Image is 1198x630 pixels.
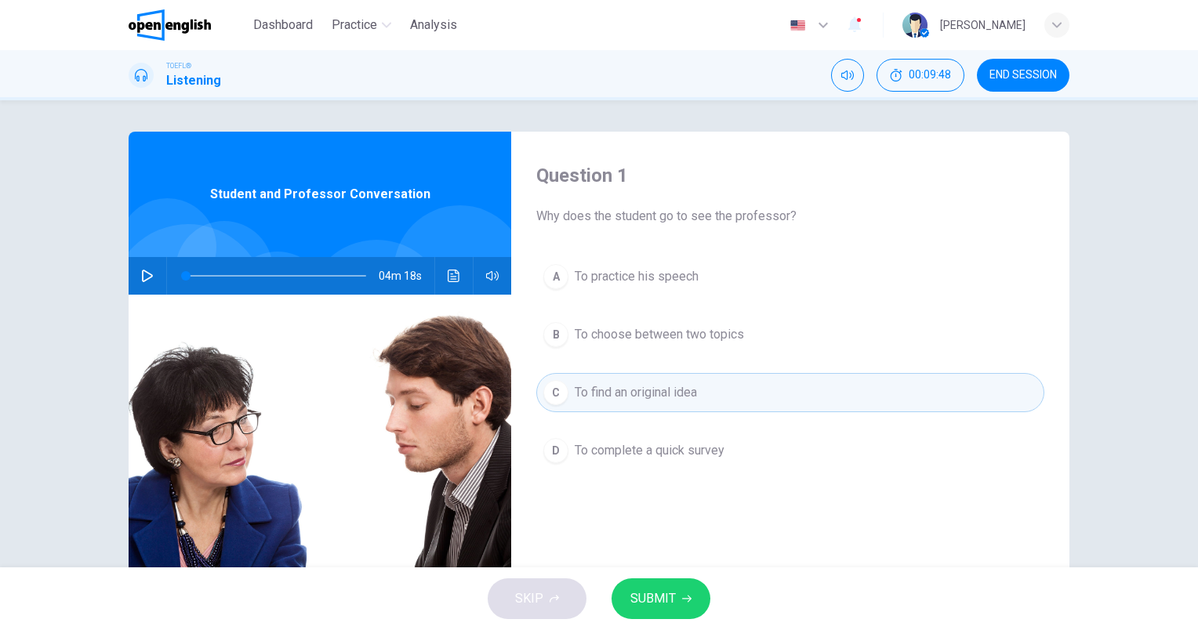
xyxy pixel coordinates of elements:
h1: Listening [166,71,221,90]
button: Click to see the audio transcription [441,257,466,295]
img: Profile picture [902,13,928,38]
button: Analysis [404,11,463,39]
div: C [543,380,568,405]
button: ATo practice his speech [536,257,1044,296]
a: OpenEnglish logo [129,9,247,41]
img: en [788,20,808,31]
button: BTo choose between two topics [536,315,1044,354]
span: 00:09:48 [909,69,951,81]
span: TOEFL® [166,60,191,71]
button: Practice [325,11,398,39]
img: OpenEnglish logo [129,9,211,41]
span: Why does the student go to see the professor? [536,207,1044,226]
span: To practice his speech [575,267,699,286]
div: Mute [831,59,864,92]
div: Hide [877,59,964,92]
div: A [543,264,568,289]
span: Student and Professor Conversation [210,185,430,204]
span: Practice [332,16,377,34]
div: [PERSON_NAME] [940,16,1026,34]
div: D [543,438,568,463]
button: CTo find an original idea [536,373,1044,412]
span: END SESSION [989,69,1057,81]
button: DTo complete a quick survey [536,431,1044,470]
button: END SESSION [977,59,1069,92]
span: 04m 18s [379,257,434,295]
h4: Question 1 [536,163,1044,188]
button: 00:09:48 [877,59,964,92]
span: To find an original idea [575,383,697,402]
button: SUBMIT [612,578,710,619]
div: B [543,322,568,347]
span: To choose between two topics [575,325,744,344]
span: Dashboard [253,16,313,34]
button: Dashboard [247,11,319,39]
span: Analysis [410,16,457,34]
span: SUBMIT [630,588,676,610]
span: To complete a quick survey [575,441,724,460]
